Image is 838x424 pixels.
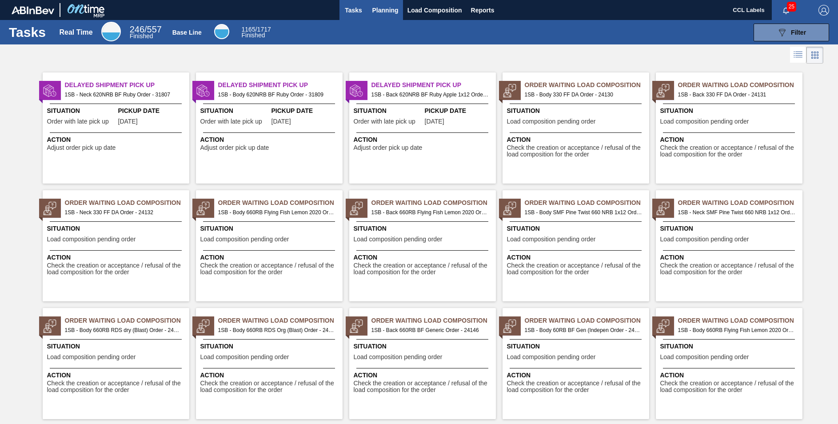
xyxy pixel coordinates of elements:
[101,22,121,41] div: Real Time
[43,202,56,215] img: status
[372,5,399,16] span: Planning
[65,316,189,325] span: Order Waiting Load Composition
[218,90,335,100] span: 1SB - Body 620NRB BF Ruby Order - 31809
[196,84,210,97] img: status
[200,224,340,233] span: Situation
[130,24,144,34] span: 246
[354,236,443,243] span: Load composition pending order
[242,27,271,38] div: Base Line
[47,144,116,151] span: Adjust order pick up date
[507,106,647,116] span: Situation
[130,32,153,40] span: Finished
[196,320,210,333] img: status
[200,144,269,151] span: Adjust order pick up date
[806,47,823,64] div: Card Vision
[200,371,340,380] span: Action
[214,24,229,39] div: Base Line
[525,198,649,208] span: Order Waiting Load Composition
[503,84,516,97] img: status
[65,208,182,217] span: 1SB - Neck 330 FF DA Order - 24132
[507,262,647,276] span: Check the creation or acceptance / refusal of the load composition for the order
[371,80,496,90] span: Delayed Shipment Pick Up
[218,198,343,208] span: Order Waiting Load Composition
[130,24,162,34] span: / 557
[507,236,596,243] span: Load composition pending order
[772,4,800,16] button: Notifications
[656,84,670,97] img: status
[354,371,494,380] span: Action
[271,118,291,125] span: 09/17/2025
[196,202,210,215] img: status
[371,208,489,217] span: 1SB - Back 660RB Flying Fish Lemon 2020 Order - 24138
[354,118,415,125] span: Order with late pick up
[43,320,56,333] img: status
[660,135,800,144] span: Action
[790,47,806,64] div: List Vision
[471,5,495,16] span: Reports
[678,316,802,325] span: Order Waiting Load Composition
[371,325,489,335] span: 1SB - Back 660RB BF Generic Order - 24146
[354,224,494,233] span: Situation
[791,29,806,36] span: Filter
[350,202,363,215] img: status
[354,144,423,151] span: Adjust order pick up date
[47,135,187,144] span: Action
[43,84,56,97] img: status
[200,106,269,116] span: Situation
[354,380,494,394] span: Check the creation or acceptance / refusal of the load composition for the order
[218,325,335,335] span: 1SB - Body 660RB RDS Org (Blast) Order - 24144
[818,5,829,16] img: Logout
[350,84,363,97] img: status
[130,26,162,39] div: Real Time
[59,28,92,36] div: Real Time
[525,80,649,90] span: Order Waiting Load Composition
[354,106,423,116] span: Situation
[200,380,340,394] span: Check the creation or acceptance / refusal of the load composition for the order
[47,342,187,351] span: Situation
[525,316,649,325] span: Order Waiting Load Composition
[503,202,516,215] img: status
[118,118,138,125] span: 09/17/2025
[200,253,340,262] span: Action
[47,371,187,380] span: Action
[218,80,343,90] span: Delayed Shipment Pick Up
[678,90,795,100] span: 1SB - Back 330 FF DA Order - 24131
[507,342,647,351] span: Situation
[9,27,48,37] h1: Tasks
[65,80,189,90] span: Delayed Shipment Pick Up
[507,224,647,233] span: Situation
[271,106,340,116] span: Pickup Date
[354,342,494,351] span: Situation
[503,320,516,333] img: status
[425,106,494,116] span: Pickup Date
[525,90,642,100] span: 1SB - Body 330 FF DA Order - 24130
[660,354,749,360] span: Load composition pending order
[12,6,54,14] img: TNhmsLtSVTkK8tSr43FrP2fwEKptu5GPRR3wAAAABJRU5ErkJggg==
[425,118,444,125] span: 09/17/2025
[242,26,271,33] span: / 1717
[371,90,489,100] span: 1SB - Back 620NRB BF Ruby Apple 1x12 Order - 31808
[507,354,596,360] span: Load composition pending order
[660,342,800,351] span: Situation
[660,236,749,243] span: Load composition pending order
[200,236,289,243] span: Load composition pending order
[65,90,182,100] span: 1SB - Neck 620NRB BF Ruby Order - 31807
[660,253,800,262] span: Action
[507,380,647,394] span: Check the creation or acceptance / refusal of the load composition for the order
[678,198,802,208] span: Order Waiting Load Composition
[200,118,262,125] span: Order with late pick up
[525,208,642,217] span: 1SB - Body SMF Pine Twist 660 NRB 1x12 Order - 24139
[354,135,494,144] span: Action
[200,135,340,144] span: Action
[47,236,136,243] span: Load composition pending order
[660,144,800,158] span: Check the creation or acceptance / refusal of the load composition for the order
[47,106,116,116] span: Situation
[47,354,136,360] span: Load composition pending order
[344,5,363,16] span: Tasks
[507,144,647,158] span: Check the creation or acceptance / refusal of the load composition for the order
[65,325,182,335] span: 1SB - Body 660RB RDS dry (Blast) Order - 24142
[242,26,255,33] span: 1165
[660,262,800,276] span: Check the creation or acceptance / refusal of the load composition for the order
[118,106,187,116] span: Pickup Date
[407,5,462,16] span: Load Composition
